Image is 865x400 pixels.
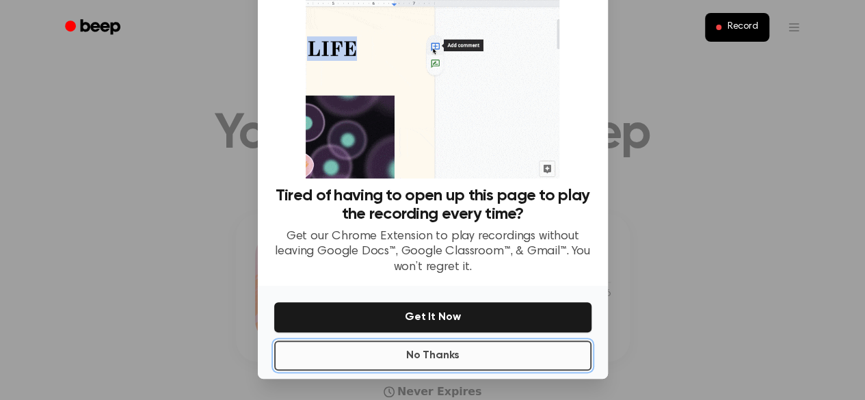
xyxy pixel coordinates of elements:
[777,11,810,44] button: Open menu
[55,14,133,41] a: Beep
[727,21,758,34] span: Record
[274,229,591,276] p: Get our Chrome Extension to play recordings without leaving Google Docs™, Google Classroom™, & Gm...
[274,187,591,224] h3: Tired of having to open up this page to play the recording every time?
[705,13,769,42] button: Record
[274,341,591,371] button: No Thanks
[274,302,591,332] button: Get It Now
